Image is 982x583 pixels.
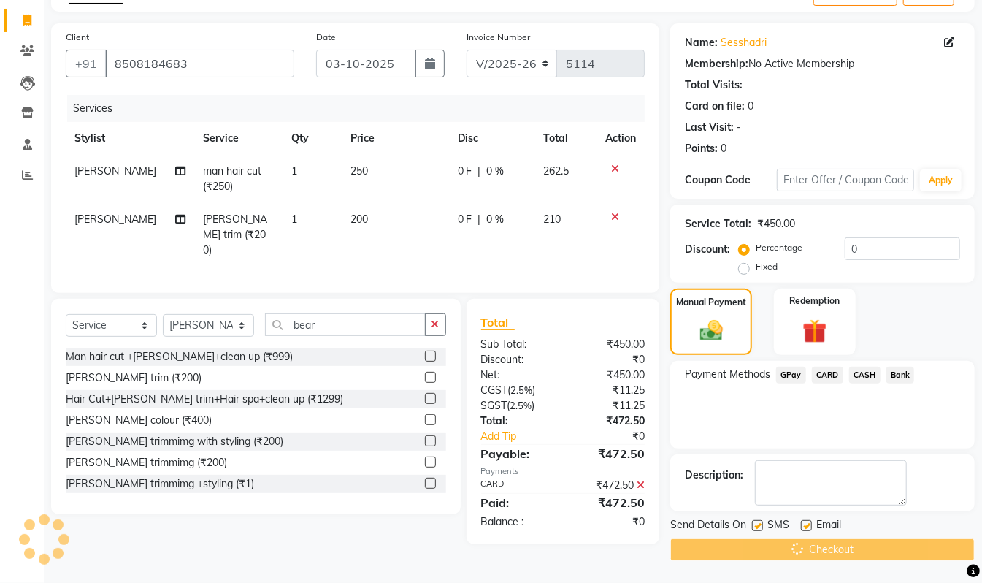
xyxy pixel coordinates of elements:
[812,367,843,384] span: CARD
[756,241,802,254] label: Percentage
[66,476,254,492] div: [PERSON_NAME] trimmimg +styling (₹1)
[470,478,563,493] div: CARD
[563,478,656,493] div: ₹472.50
[685,35,718,50] div: Name:
[66,370,202,386] div: [PERSON_NAME] trim (₹200)
[563,352,656,367] div: ₹0
[470,429,579,444] a: Add Tip
[685,56,748,72] div: Membership:
[544,164,569,178] span: 262.5
[66,455,227,470] div: [PERSON_NAME] trimmimg (₹200)
[597,122,645,155] th: Action
[685,56,960,72] div: No Active Membership
[721,35,767,50] a: Sesshadri
[487,212,505,227] span: 0 %
[203,213,267,256] span: [PERSON_NAME] trim (₹200)
[291,164,297,178] span: 1
[467,31,530,44] label: Invoice Number
[563,398,656,414] div: ₹11.25
[721,141,726,156] div: 0
[535,122,597,155] th: Total
[510,400,532,411] span: 2.5%
[481,465,645,478] div: Payments
[203,164,261,193] span: man hair cut (₹250)
[693,318,730,344] img: _cash.svg
[511,384,533,396] span: 2.5%
[685,468,743,483] div: Description:
[670,517,746,536] span: Send Details On
[470,445,563,462] div: Payable:
[685,77,743,93] div: Total Visits:
[676,296,746,309] label: Manual Payment
[563,383,656,398] div: ₹11.25
[748,99,753,114] div: 0
[478,212,481,227] span: |
[478,164,481,179] span: |
[481,315,515,330] span: Total
[350,164,368,178] span: 250
[685,216,751,232] div: Service Total:
[458,212,472,227] span: 0 F
[816,517,841,536] span: Email
[776,367,806,384] span: GPay
[470,514,563,530] div: Balance :
[886,367,915,384] span: Bank
[66,392,343,407] div: Hair Cut+[PERSON_NAME] trim+Hair spa+clean up (₹1299)
[291,213,297,226] span: 1
[563,414,656,429] div: ₹472.50
[66,349,293,365] div: Man hair cut +[PERSON_NAME]+clean up (₹999)
[74,164,156,178] span: [PERSON_NAME]
[578,429,656,444] div: ₹0
[470,398,563,414] div: ( )
[66,31,89,44] label: Client
[316,31,336,44] label: Date
[767,517,789,536] span: SMS
[470,383,563,398] div: ( )
[66,413,212,428] div: [PERSON_NAME] colour (₹400)
[685,141,718,156] div: Points:
[470,352,563,367] div: Discount:
[563,367,656,383] div: ₹450.00
[685,367,770,382] span: Payment Methods
[563,337,656,352] div: ₹450.00
[470,337,563,352] div: Sub Total:
[563,445,656,462] div: ₹472.50
[481,399,507,412] span: SGST
[66,434,283,449] div: [PERSON_NAME] trimmimg with styling (₹200)
[481,384,508,397] span: CGST
[458,164,472,179] span: 0 F
[685,120,734,135] div: Last Visit:
[563,494,656,511] div: ₹472.50
[342,122,449,155] th: Price
[74,213,156,226] span: [PERSON_NAME]
[757,216,795,232] div: ₹450.00
[544,213,561,226] span: 210
[67,95,656,122] div: Services
[777,169,914,191] input: Enter Offer / Coupon Code
[105,50,294,77] input: Search by Name/Mobile/Email/Code
[66,122,194,155] th: Stylist
[470,414,563,429] div: Total:
[563,514,656,530] div: ₹0
[756,260,778,273] label: Fixed
[685,99,745,114] div: Card on file:
[737,120,741,135] div: -
[449,122,535,155] th: Disc
[265,313,426,336] input: Search or Scan
[283,122,342,155] th: Qty
[685,242,730,257] div: Discount:
[487,164,505,179] span: 0 %
[350,213,368,226] span: 200
[66,50,107,77] button: +91
[685,172,777,188] div: Coupon Code
[470,367,563,383] div: Net:
[789,294,840,308] label: Redemption
[849,367,881,384] span: CASH
[470,494,563,511] div: Paid:
[920,169,962,191] button: Apply
[194,122,283,155] th: Service
[795,316,835,346] img: _gift.svg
